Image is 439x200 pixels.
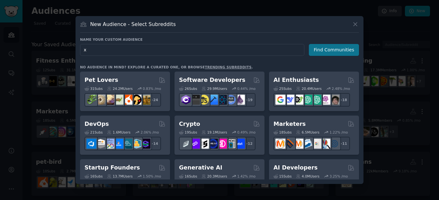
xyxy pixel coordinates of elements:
[85,86,103,91] div: 31 Sub s
[85,164,140,172] h2: Startup Founders
[273,174,291,178] div: 15 Sub s
[293,139,303,149] img: AskMarketing
[113,139,123,149] img: DevOpsLinks
[148,93,161,107] div: + 24
[330,174,348,178] div: 3.25 % /mo
[284,139,294,149] img: bigseo
[86,139,96,149] img: azuredevops
[179,76,245,84] h2: Software Developers
[190,139,200,149] img: 0xPolygon
[148,137,161,150] div: + 14
[181,95,191,105] img: csharp
[122,139,132,149] img: platformengineering
[181,139,191,149] img: ethfinance
[104,139,114,149] img: Docker_DevOps
[217,95,227,105] img: reactnative
[143,174,161,178] div: 1.50 % /mo
[226,95,236,105] img: AskComputerScience
[320,95,330,105] img: OpenAIDev
[143,86,161,91] div: 0.83 % /mo
[202,130,227,135] div: 19.1M Users
[242,93,255,107] div: + 19
[329,139,339,149] img: OnlineMarketing
[85,120,109,128] h2: DevOps
[95,95,105,105] img: ballpython
[275,95,285,105] img: GoogleGeminiAI
[329,95,339,105] img: ArtificalIntelligence
[226,139,236,149] img: CryptoNews
[179,174,197,178] div: 16 Sub s
[85,174,103,178] div: 16 Sub s
[80,37,359,42] h3: Name your custom audience
[273,130,291,135] div: 18 Sub s
[336,93,350,107] div: + 18
[179,86,197,91] div: 26 Sub s
[80,44,304,56] input: Pick a short name, like "Digital Marketers" or "Movie-Goers"
[131,139,141,149] img: aws_cdk
[140,139,150,149] img: PlatformEngineers
[273,164,318,172] h2: AI Developers
[296,130,319,135] div: 6.5M Users
[85,76,118,84] h2: Pet Lovers
[296,86,321,91] div: 20.4M Users
[179,120,200,128] h2: Crypto
[296,174,319,178] div: 4.0M Users
[275,139,285,149] img: content_marketing
[217,139,227,149] img: defiblockchain
[80,65,253,69] div: No audience in mind? Explore a curated one, or browse .
[104,95,114,105] img: leopardgeckos
[309,44,359,56] button: Find Communities
[122,95,132,105] img: cockatiel
[202,86,227,91] div: 29.9M Users
[284,95,294,105] img: DeepSeek
[293,95,303,105] img: AItoolsCatalog
[131,95,141,105] img: PetAdvice
[235,95,245,105] img: elixir
[332,86,350,91] div: 2.48 % /mo
[86,95,96,105] img: herpetology
[107,174,132,178] div: 13.7M Users
[302,95,312,105] img: chatgpt_promptDesign
[199,139,209,149] img: ethstaker
[179,130,197,135] div: 19 Sub s
[202,174,227,178] div: 20.3M Users
[107,130,130,135] div: 1.6M Users
[107,86,132,91] div: 24.2M Users
[336,137,350,150] div: + 11
[95,139,105,149] img: AWS_Certified_Experts
[273,120,306,128] h2: Marketers
[237,130,255,135] div: 0.49 % /mo
[85,130,103,135] div: 21 Sub s
[237,174,255,178] div: 1.42 % /mo
[141,130,159,135] div: 2.06 % /mo
[302,139,312,149] img: Emailmarketing
[330,130,348,135] div: 1.22 % /mo
[273,76,319,84] h2: AI Enthusiasts
[90,21,176,28] h3: New Audience - Select Subreddits
[311,95,321,105] img: chatgpt_prompts_
[311,139,321,149] img: googleads
[237,86,255,91] div: 0.44 % /mo
[208,139,218,149] img: web3
[235,139,245,149] img: defi_
[242,137,255,150] div: + 12
[140,95,150,105] img: dogbreed
[208,95,218,105] img: iOSProgramming
[320,139,330,149] img: MarketingResearch
[205,65,251,69] a: trending subreddits
[273,86,291,91] div: 25 Sub s
[113,95,123,105] img: turtle
[190,95,200,105] img: software
[179,164,222,172] h2: Generative AI
[199,95,209,105] img: learnjavascript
